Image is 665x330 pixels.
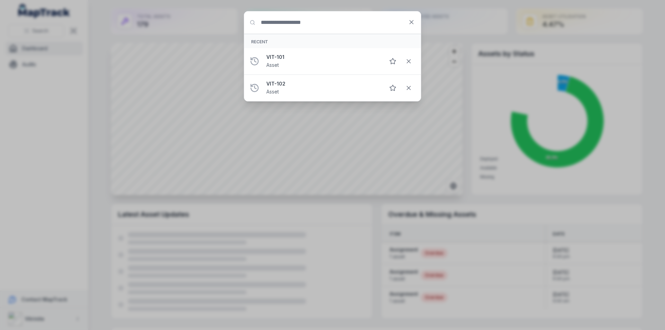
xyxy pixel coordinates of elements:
[266,80,379,96] a: VIT-102Asset
[266,89,279,95] span: Asset
[266,62,279,68] span: Asset
[266,54,379,69] a: VIT-101Asset
[251,39,268,44] span: Recent
[266,80,379,87] strong: VIT-102
[266,54,379,61] strong: VIT-101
